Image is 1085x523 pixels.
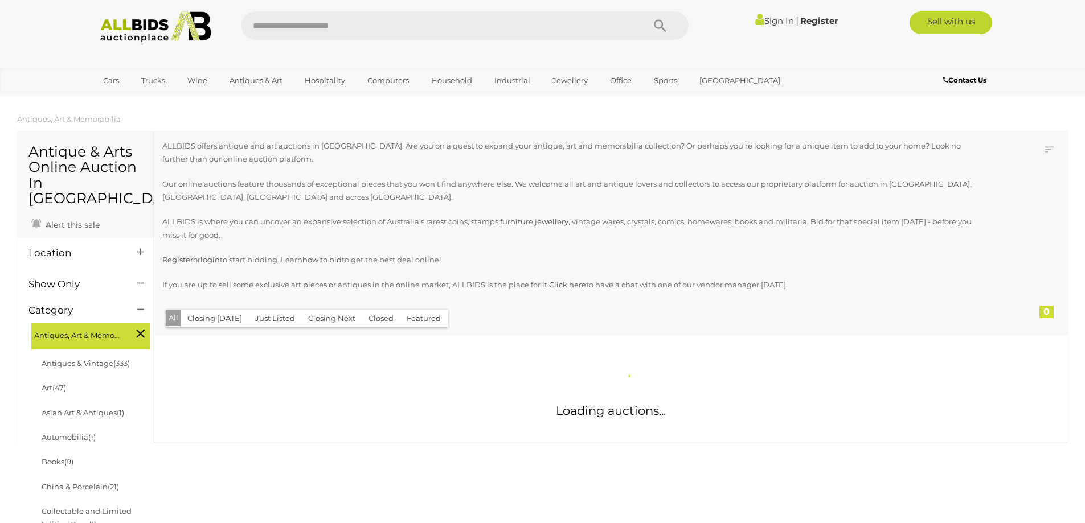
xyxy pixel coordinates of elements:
span: (1) [88,433,96,442]
a: furniture [500,217,533,226]
p: Our online auctions feature thousands of exceptional pieces that you won't find anywhere else. We... [162,178,976,204]
p: ALLBIDS is where you can uncover an expansive selection of Australia's rarest coins, stamps, , , ... [162,215,976,242]
a: Contact Us [943,74,989,87]
a: Household [424,71,480,90]
a: Register [800,15,838,26]
a: Sell with us [910,11,992,34]
span: Loading auctions... [556,403,666,418]
a: Office [603,71,639,90]
a: Alert this sale [28,215,103,232]
span: Alert this sale [43,220,100,230]
p: or to start bidding. Learn to get the best deal online! [162,253,976,266]
p: ALLBIDS offers antique and art auctions in [GEOGRAPHIC_DATA]. Are you on a quest to expand your a... [162,139,976,166]
a: Register [162,255,193,264]
p: If you are up to sell some exclusive art pieces or antiques in the online market, ALLBIDS is the ... [162,278,976,291]
span: (21) [108,482,119,491]
a: Books(9) [42,457,73,466]
a: Computers [360,71,416,90]
a: Antiques, Art & Memorabilia [17,114,121,123]
span: (1) [117,408,124,417]
h4: Category [28,305,120,316]
a: Trucks [134,71,173,90]
a: Click here [549,280,586,289]
b: Contact Us [943,76,986,84]
a: Antiques & Art [222,71,290,90]
div: 0 [1039,306,1054,318]
h1: Antique & Arts Online Auction In [GEOGRAPHIC_DATA] [28,144,142,207]
a: Asian Art & Antiques(1) [42,408,124,417]
a: Wine [180,71,215,90]
button: Search [632,11,689,40]
a: how to bid [302,255,342,264]
img: Allbids.com.au [94,11,218,43]
a: Cars [96,71,126,90]
button: Closing [DATE] [181,310,249,327]
button: Just Listed [248,310,302,327]
a: Antiques & Vintage(333) [42,359,130,368]
a: Automobilia(1) [42,433,96,442]
a: login [200,255,220,264]
button: All [166,310,181,326]
button: Closed [362,310,400,327]
span: | [796,14,799,27]
a: Sign In [755,15,794,26]
span: Antiques, Art & Memorabilia [34,326,120,342]
a: jewellery [535,217,568,226]
a: China & Porcelain(21) [42,482,119,491]
button: Featured [400,310,448,327]
span: (9) [64,457,73,466]
a: Art(47) [42,383,66,392]
a: Sports [646,71,685,90]
a: [GEOGRAPHIC_DATA] [692,71,788,90]
button: Closing Next [301,310,362,327]
span: (47) [52,383,66,392]
h4: Location [28,248,120,258]
a: Hospitality [297,71,353,90]
a: Jewellery [545,71,595,90]
span: (333) [113,359,130,368]
a: Industrial [487,71,538,90]
h4: Show Only [28,279,120,290]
